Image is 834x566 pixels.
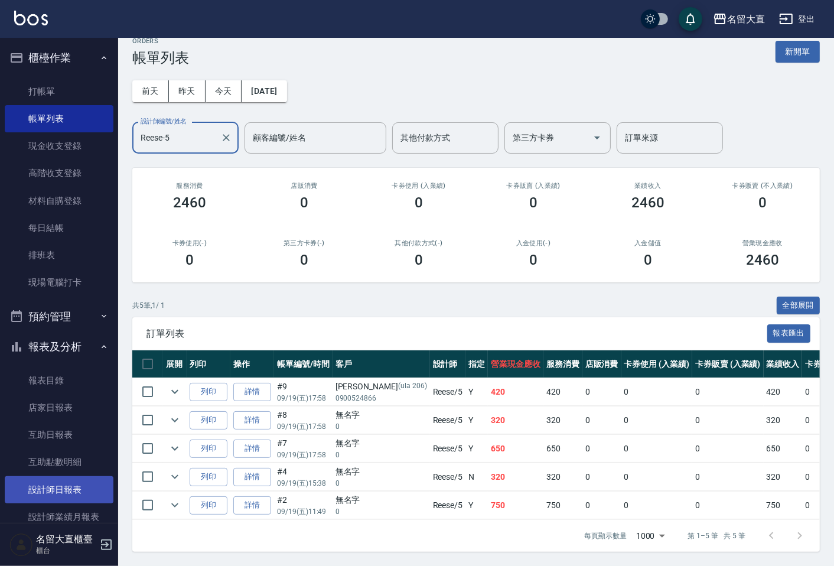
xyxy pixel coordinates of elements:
[582,406,621,434] td: 0
[5,301,113,332] button: 預約管理
[621,378,693,406] td: 0
[764,350,803,378] th: 業績收入
[767,324,811,343] button: 報表匯出
[277,421,330,432] p: 09/19 (五) 17:58
[132,80,169,102] button: 前天
[776,45,820,57] a: 新開單
[5,160,113,187] a: 高階收支登錄
[190,440,227,458] button: 列印
[185,252,194,268] h3: 0
[5,78,113,105] a: 打帳單
[166,383,184,401] button: expand row
[488,463,543,491] td: 320
[582,463,621,491] td: 0
[233,411,271,430] a: 詳情
[5,242,113,269] a: 排班表
[274,463,333,491] td: #4
[430,492,466,519] td: Reese /5
[621,492,693,519] td: 0
[719,239,806,247] h2: 營業現金應收
[230,350,274,378] th: 操作
[621,463,693,491] td: 0
[335,380,427,393] div: [PERSON_NAME]
[605,182,691,190] h2: 業績收入
[708,7,770,31] button: 名留大直
[465,378,488,406] td: Y
[692,406,764,434] td: 0
[36,545,96,556] p: 櫃台
[588,128,607,147] button: Open
[529,194,537,211] h3: 0
[488,378,543,406] td: 420
[335,466,427,478] div: 無名字
[218,129,234,146] button: Clear
[169,80,206,102] button: 昨天
[190,496,227,515] button: 列印
[300,194,308,211] h3: 0
[146,182,233,190] h3: 服務消費
[9,533,33,557] img: Person
[584,531,627,541] p: 每頁顯示數量
[335,437,427,450] div: 無名字
[582,492,621,519] td: 0
[190,411,227,430] button: 列印
[163,350,187,378] th: 展開
[764,492,803,519] td: 750
[5,421,113,448] a: 互助日報表
[5,43,113,73] button: 櫃檯作業
[5,214,113,242] a: 每日結帳
[776,41,820,63] button: 新開單
[5,187,113,214] a: 材料自購登錄
[335,421,427,432] p: 0
[692,463,764,491] td: 0
[465,492,488,519] td: Y
[206,80,242,102] button: 今天
[490,239,576,247] h2: 入金使用(-)
[465,350,488,378] th: 指定
[692,492,764,519] td: 0
[146,328,767,340] span: 訂單列表
[5,269,113,296] a: 現場電腦打卡
[621,350,693,378] th: 卡券使用 (入業績)
[274,406,333,434] td: #8
[488,350,543,378] th: 營業現金應收
[543,350,582,378] th: 服務消費
[582,350,621,378] th: 店販消費
[274,350,333,378] th: 帳單編號/時間
[141,117,187,126] label: 設計師編號/姓名
[490,182,576,190] h2: 卡券販賣 (入業績)
[692,350,764,378] th: 卡券販賣 (入業績)
[465,435,488,463] td: Y
[233,496,271,515] a: 詳情
[764,406,803,434] td: 320
[166,411,184,429] button: expand row
[5,394,113,421] a: 店家日報表
[166,468,184,486] button: expand row
[277,506,330,517] p: 09/19 (五) 11:49
[605,239,691,247] h2: 入金儲值
[166,496,184,514] button: expand row
[5,132,113,160] a: 現金收支登錄
[277,478,330,489] p: 09/19 (五) 15:38
[274,435,333,463] td: #7
[430,378,466,406] td: Reese /5
[233,383,271,401] a: 詳情
[146,239,233,247] h2: 卡券使用(-)
[274,492,333,519] td: #2
[727,12,765,27] div: 名留大直
[758,194,767,211] h3: 0
[335,506,427,517] p: 0
[543,406,582,434] td: 320
[465,463,488,491] td: N
[277,450,330,460] p: 09/19 (五) 17:58
[415,194,423,211] h3: 0
[415,252,423,268] h3: 0
[543,463,582,491] td: 320
[465,406,488,434] td: Y
[719,182,806,190] h2: 卡券販賣 (不入業績)
[335,450,427,460] p: 0
[187,350,230,378] th: 列印
[543,492,582,519] td: 750
[376,239,462,247] h2: 其他付款方式(-)
[774,8,820,30] button: 登出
